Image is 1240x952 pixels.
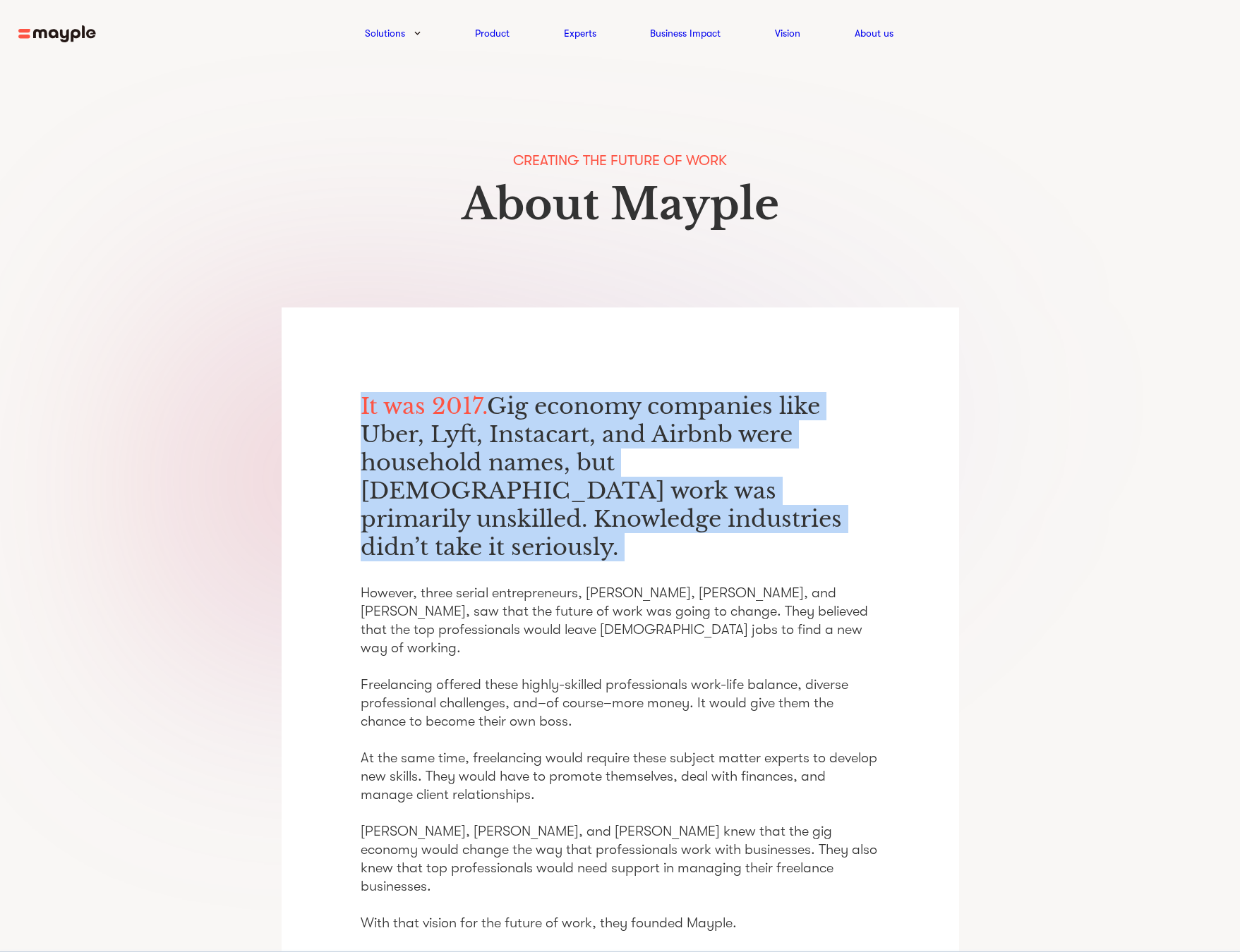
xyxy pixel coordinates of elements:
p: Gig economy companies like Uber, Lyft, Instacart, and Airbnb were household names, but [DEMOGRAPH... [361,392,880,561]
a: Experts [564,25,596,42]
a: Solutions [365,25,405,42]
span: It was 2017. [361,392,487,420]
a: Product [475,25,510,42]
img: mayple-logo [18,25,96,43]
img: arrow-down [414,31,421,35]
iframe: Chat Widget [986,788,1240,952]
a: About us [855,25,893,42]
p: However, three serial entrepreneurs, [PERSON_NAME], [PERSON_NAME], and [PERSON_NAME], saw that th... [361,584,880,932]
a: Vision [775,25,800,42]
a: Business Impact [650,25,721,42]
